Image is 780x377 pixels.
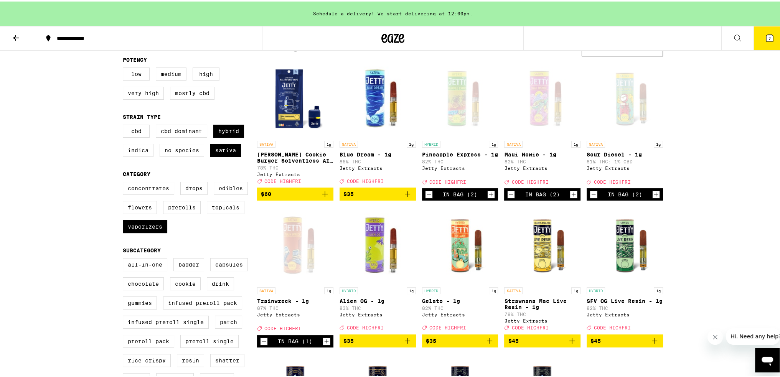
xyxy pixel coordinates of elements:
[123,333,174,346] label: Preroll Pack
[257,296,333,303] p: Trainwreck - 1g
[257,59,333,186] a: Open page for Tangie Cookie Burger Solventless AIO - 1g from Jetty Extracts
[343,189,354,196] span: $35
[594,178,631,183] span: CODE HIGHFRI
[257,59,333,135] img: Jetty Extracts - Tangie Cookie Burger Solventless AIO - 1g
[163,295,242,308] label: Infused Preroll Pack
[652,189,660,197] button: Increment
[257,286,275,293] p: SATIVA
[422,311,498,316] div: Jetty Extracts
[323,336,330,344] button: Increment
[422,59,498,187] a: Open page for Pineapple Express - 1g from Jetty Extracts
[347,177,384,182] span: CODE HIGHFRI
[340,286,358,293] p: HYBRID
[489,286,498,293] p: 1g
[170,276,201,289] label: Cookie
[504,296,580,309] p: Strawnana Mac Live Resin - 1g
[170,85,214,98] label: Mostly CBD
[160,142,204,155] label: No Species
[422,205,498,333] a: Open page for Gelato - 1g from Jetty Extracts
[210,257,248,270] label: Capsules
[193,66,219,79] label: High
[587,150,663,156] p: Sour Diesel - 1g
[425,189,433,197] button: Decrement
[426,336,436,342] span: $35
[587,59,663,187] a: Open page for Sour Diesel - 1g from Jetty Extracts
[504,286,523,293] p: SATIVA
[587,164,663,169] div: Jetty Extracts
[755,346,780,371] iframe: Button to launch messaging window
[590,189,597,197] button: Decrement
[340,333,416,346] button: Add to bag
[570,189,577,197] button: Increment
[511,178,548,183] span: CODE HIGHFRI
[571,139,580,146] p: 1g
[180,333,239,346] label: Preroll Single
[504,205,580,333] a: Open page for Strawnana Mac Live Resin - 1g from Jetty Extracts
[768,35,771,40] span: 7
[504,139,523,146] p: SATIVA
[508,336,518,342] span: $45
[571,286,580,293] p: 1g
[511,324,548,329] span: CODE HIGHFRI
[123,66,150,79] label: Low
[340,150,416,156] p: Blue Dream - 1g
[257,170,333,175] div: Jetty Extracts
[257,164,333,169] p: 78% THC
[257,139,275,146] p: SATIVA
[587,158,663,163] p: 81% THC: 1% CBD
[123,295,157,308] label: Gummies
[422,164,498,169] div: Jetty Extracts
[340,164,416,169] div: Jetty Extracts
[156,123,207,136] label: CBD Dominant
[407,286,416,293] p: 1g
[215,314,242,327] label: Patch
[123,85,164,98] label: Very High
[257,205,333,333] a: Open page for Trainwreck - 1g from Jetty Extracts
[213,123,244,136] label: Hybrid
[587,296,663,303] p: SFV OG Live Resin - 1g
[504,317,580,322] div: Jetty Extracts
[590,336,601,342] span: $45
[264,177,301,182] span: CODE HIGHFRI
[340,59,416,135] img: Jetty Extracts - Blue Dream - 1g
[324,139,333,146] p: 1g
[340,158,416,163] p: 86% THC
[587,311,663,316] div: Jetty Extracts
[163,199,201,212] label: Prerolls
[340,304,416,309] p: 83% THC
[422,205,498,282] img: Jetty Extracts - Gelato - 1g
[608,190,642,196] div: In Bag (2)
[489,139,498,146] p: 1g
[324,286,333,293] p: 1g
[429,324,466,329] span: CODE HIGHFRI
[257,311,333,316] div: Jetty Extracts
[207,276,234,289] label: Drink
[407,139,416,146] p: 1g
[173,257,204,270] label: Badder
[726,326,780,343] iframe: Message from company
[422,286,440,293] p: HYBRID
[123,219,167,232] label: Vaporizers
[422,139,440,146] p: HYBRID
[257,304,333,309] p: 87% THC
[123,112,161,119] legend: Strain Type
[587,333,663,346] button: Add to bag
[123,123,150,136] label: CBD
[340,296,416,303] p: Alien OG - 1g
[340,205,416,282] img: Jetty Extracts - Alien OG - 1g
[654,286,663,293] p: 1g
[278,337,312,343] div: In Bag (1)
[340,59,416,186] a: Open page for Blue Dream - 1g from Jetty Extracts
[422,150,498,156] p: Pineapple Express - 1g
[210,352,244,365] label: Shatter
[347,324,384,329] span: CODE HIGHFRI
[443,190,477,196] div: In Bag (2)
[257,186,333,199] button: Add to bag
[340,186,416,199] button: Add to bag
[422,158,498,163] p: 82% THC
[587,286,605,293] p: HYBRID
[340,205,416,333] a: Open page for Alien OG - 1g from Jetty Extracts
[260,336,268,344] button: Decrement
[654,139,663,146] p: 1g
[504,164,580,169] div: Jetty Extracts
